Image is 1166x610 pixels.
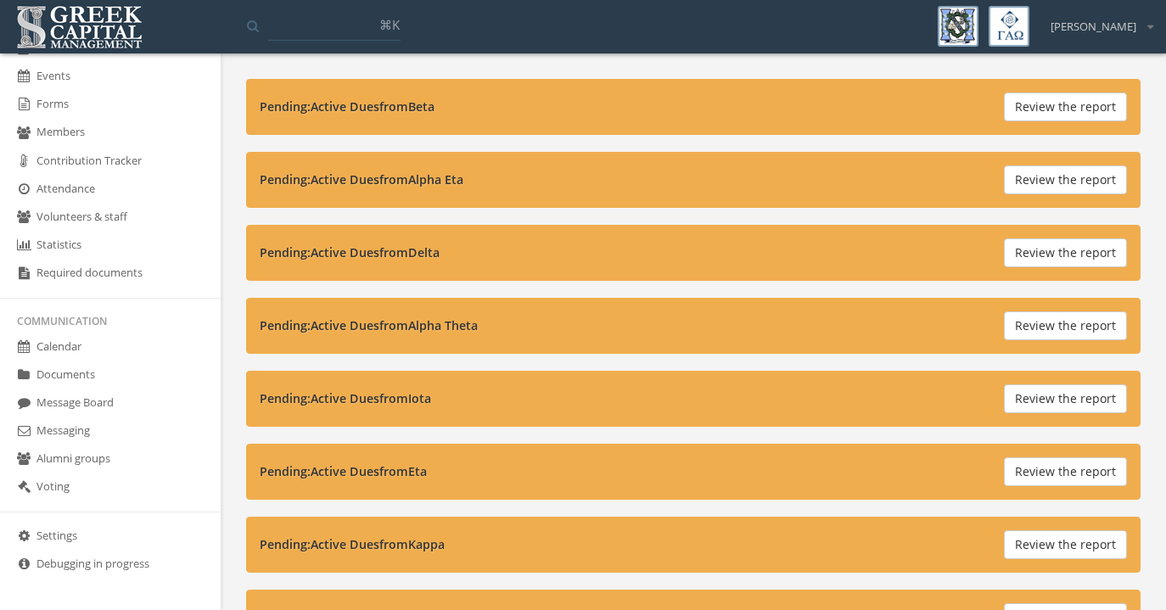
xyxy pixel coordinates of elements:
[379,16,400,33] span: ⌘K
[260,98,434,115] strong: Pending: Active Dues from Beta
[1004,165,1127,194] button: Review the report
[1004,530,1127,559] button: Review the report
[1004,238,1127,267] button: Review the report
[1004,92,1127,121] button: Review the report
[1004,457,1127,486] button: Review the report
[260,317,478,333] strong: Pending: Active Dues from Alpha Theta
[260,390,431,406] strong: Pending: Active Dues from Iota
[1004,384,1127,413] button: Review the report
[1004,311,1127,340] button: Review the report
[260,171,463,187] strong: Pending: Active Dues from Alpha Eta
[260,536,445,552] strong: Pending: Active Dues from Kappa
[1040,6,1153,35] div: [PERSON_NAME]
[260,244,440,260] strong: Pending: Active Dues from Delta
[1051,19,1136,35] span: [PERSON_NAME]
[260,463,427,479] strong: Pending: Active Dues from Eta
